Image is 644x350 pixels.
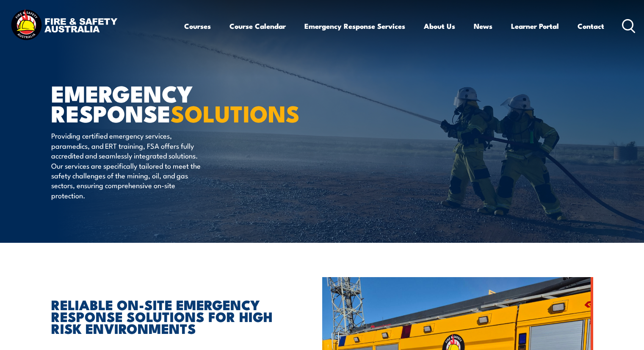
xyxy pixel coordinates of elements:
p: Providing certified emergency services, paramedics, and ERT training, FSA offers fully accredited... [51,131,206,200]
a: Learner Portal [511,15,559,37]
h2: RELIABLE ON-SITE EMERGENCY RESPONSE SOLUTIONS FOR HIGH RISK ENVIRONMENTS [51,298,283,334]
a: About Us [424,15,455,37]
a: Contact [578,15,604,37]
a: Course Calendar [229,15,286,37]
a: Courses [184,15,211,37]
a: Emergency Response Services [304,15,405,37]
a: News [474,15,492,37]
h1: EMERGENCY RESPONSE [51,83,260,122]
strong: SOLUTIONS [171,95,300,130]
